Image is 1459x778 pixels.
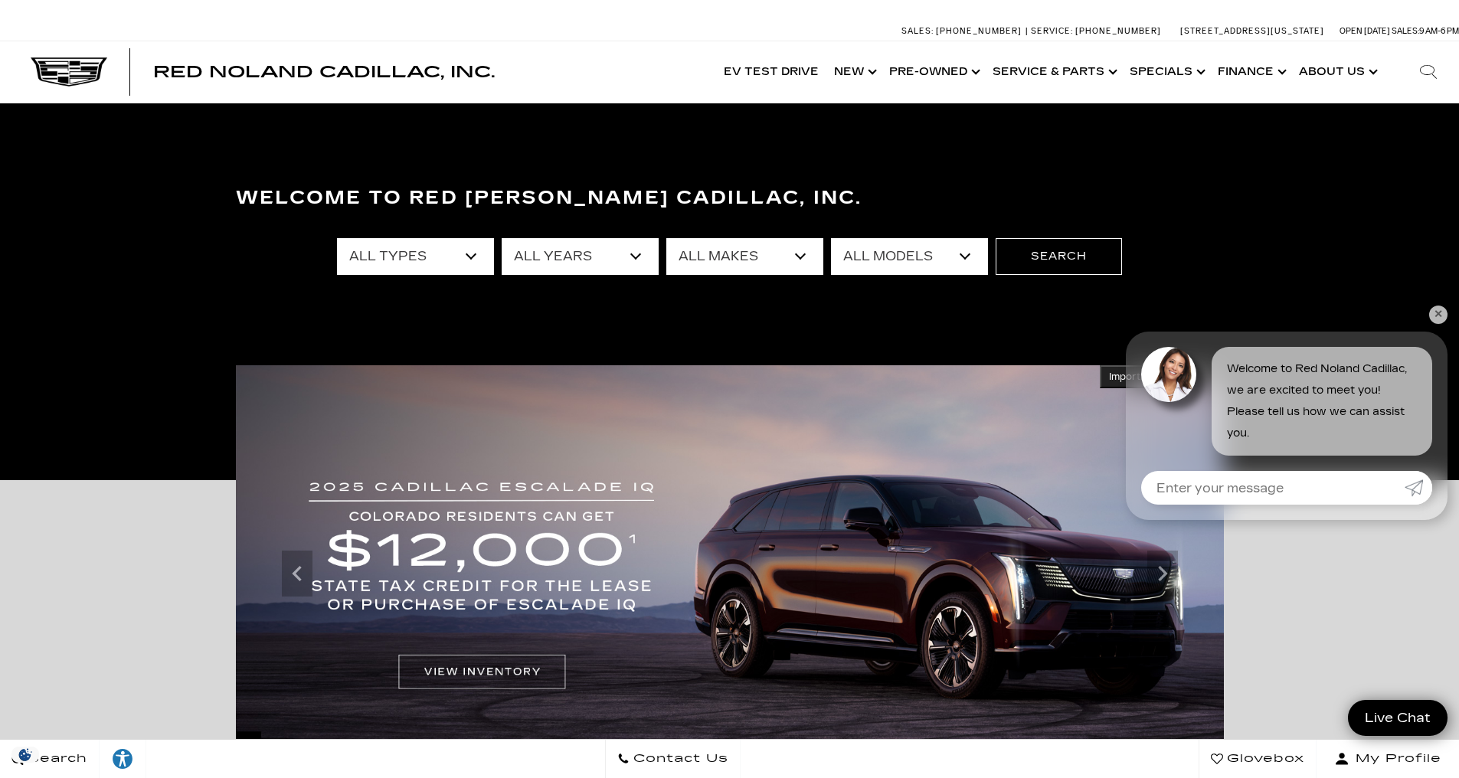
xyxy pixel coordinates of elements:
[1199,740,1317,778] a: Glovebox
[1122,41,1210,103] a: Specials
[100,740,146,778] a: Explore your accessibility options
[282,551,312,597] div: Previous
[1405,471,1432,505] a: Submit
[1291,41,1382,103] a: About Us
[882,41,985,103] a: Pre-Owned
[1223,748,1304,770] span: Glovebox
[247,250,248,251] a: undefined
[605,740,741,778] a: Contact Us
[630,748,728,770] span: Contact Us
[1348,700,1448,736] a: Live Chat
[8,747,43,763] section: Click to Open Cookie Consent Modal
[996,238,1122,275] button: Search
[826,41,882,103] a: New
[985,41,1122,103] a: Service & Parts
[1141,471,1405,505] input: Enter your message
[901,26,934,36] span: Sales:
[831,238,988,275] select: Filter by model
[24,748,87,770] span: Search
[716,41,826,103] a: EV Test Drive
[901,27,1026,35] a: Sales: [PHONE_NUMBER]
[936,26,1022,36] span: [PHONE_NUMBER]
[153,64,495,80] a: Red Noland Cadillac, Inc.
[1419,26,1459,36] span: 9 AM-6 PM
[1210,41,1291,103] a: Finance
[1100,365,1224,388] button: Important Information
[100,747,146,770] div: Explore your accessibility options
[666,238,823,275] select: Filter by make
[236,183,1224,214] h3: Welcome to Red [PERSON_NAME] Cadillac, Inc.
[1340,26,1390,36] span: Open [DATE]
[153,63,495,81] span: Red Noland Cadillac, Inc.
[8,747,43,763] img: Opt-Out Icon
[1212,347,1432,456] div: Welcome to Red Noland Cadillac, we are excited to meet you! Please tell us how we can assist you.
[1141,347,1196,402] img: Agent profile photo
[1075,26,1161,36] span: [PHONE_NUMBER]
[1357,709,1438,727] span: Live Chat
[1317,740,1459,778] button: Open user profile menu
[1392,26,1419,36] span: Sales:
[337,238,494,275] select: Filter by type
[1147,551,1178,597] div: Next
[1031,26,1073,36] span: Service:
[1026,27,1165,35] a: Service: [PHONE_NUMBER]
[1180,26,1324,36] a: [STREET_ADDRESS][US_STATE]
[1349,748,1441,770] span: My Profile
[31,57,107,87] img: Cadillac Dark Logo with Cadillac White Text
[502,238,659,275] select: Filter by year
[1109,371,1215,383] span: Important Information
